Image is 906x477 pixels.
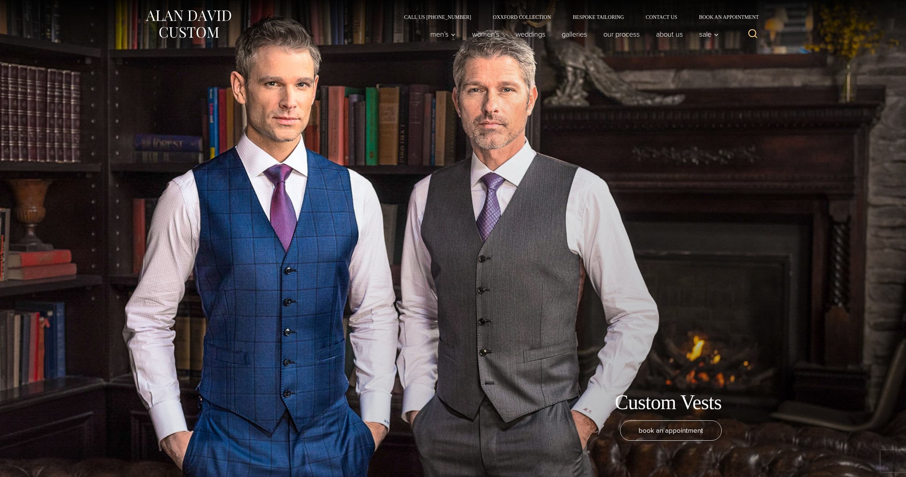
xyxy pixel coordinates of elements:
[393,15,482,20] a: Call Us [PHONE_NUMBER]
[635,15,688,20] a: Contact Us
[648,27,691,41] a: About Us
[482,15,562,20] a: Oxxford Collection
[393,15,762,20] nav: Secondary Navigation
[595,27,648,41] a: Our Process
[688,15,761,20] a: Book an Appointment
[615,390,722,415] h1: Custom Vests
[553,27,595,41] a: Galleries
[422,27,722,41] nav: Primary Navigation
[744,25,762,43] button: View Search Form
[145,8,232,40] img: Alan David Custom
[507,27,553,41] a: weddings
[562,15,635,20] a: Bespoke Tailoring
[464,27,507,41] a: Women’s
[430,30,456,38] span: Men’s
[639,425,703,436] span: book an appointment
[699,30,719,38] span: Sale
[620,420,722,441] a: book an appointment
